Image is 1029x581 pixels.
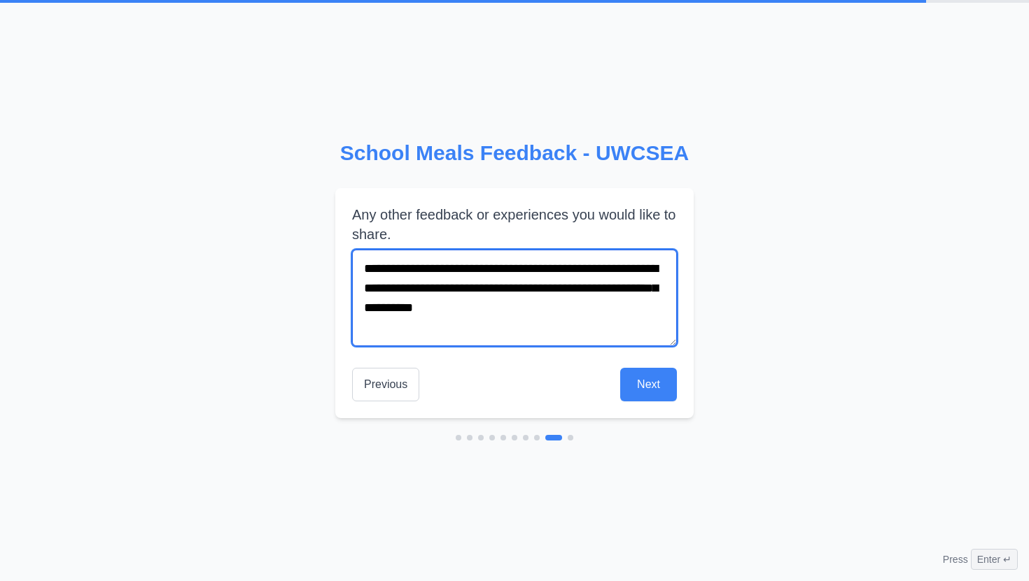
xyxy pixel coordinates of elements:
[620,368,677,401] button: Next
[335,141,694,166] h2: School Meals Feedback - UWCSEA
[352,368,419,401] button: Previous
[352,205,677,244] label: Any other feedback or experiences you would like to share.
[943,549,1018,570] div: Press
[971,549,1018,570] span: Enter ↵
